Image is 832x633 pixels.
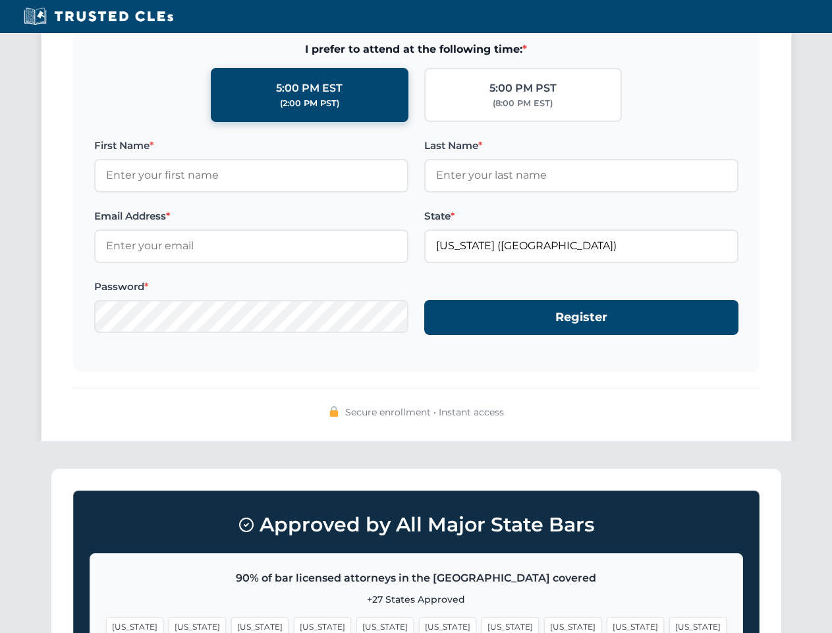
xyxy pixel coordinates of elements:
[94,138,408,154] label: First Name
[94,279,408,295] label: Password
[106,570,727,587] p: 90% of bar licensed attorneys in the [GEOGRAPHIC_DATA] covered
[90,507,743,543] h3: Approved by All Major State Bars
[280,97,339,110] div: (2:00 PM PST)
[94,41,738,58] span: I prefer to attend at the following time:
[489,80,557,97] div: 5:00 PM PST
[493,97,553,110] div: (8:00 PM EST)
[94,208,408,224] label: Email Address
[276,80,343,97] div: 5:00 PM EST
[424,208,738,224] label: State
[424,138,738,154] label: Last Name
[345,405,504,419] span: Secure enrollment • Instant access
[424,229,738,262] input: Florida (FL)
[424,159,738,192] input: Enter your last name
[94,159,408,192] input: Enter your first name
[424,300,738,335] button: Register
[94,229,408,262] input: Enter your email
[106,592,727,607] p: +27 States Approved
[20,7,177,26] img: Trusted CLEs
[329,406,339,417] img: 🔒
